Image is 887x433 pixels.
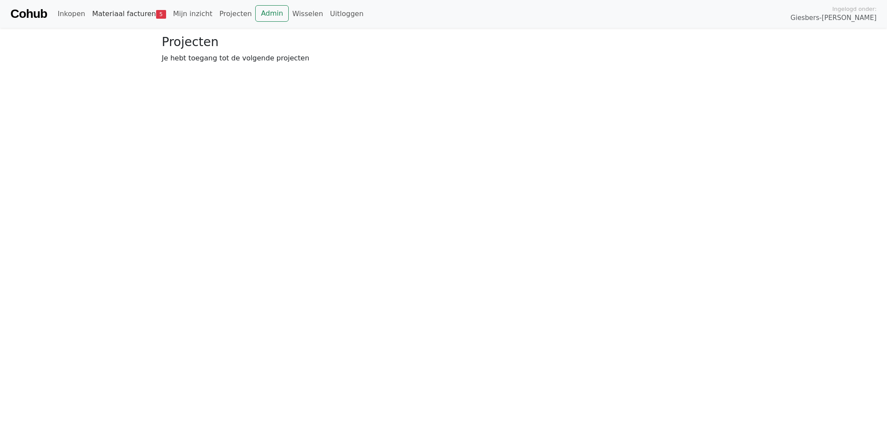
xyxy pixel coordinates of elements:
span: Giesbers-[PERSON_NAME] [790,13,877,23]
a: Mijn inzicht [170,5,216,23]
h3: Projecten [162,35,725,50]
a: Admin [255,5,289,22]
a: Materiaal facturen5 [89,5,170,23]
a: Projecten [216,5,255,23]
a: Uitloggen [327,5,367,23]
span: Ingelogd onder: [832,5,877,13]
a: Wisselen [289,5,327,23]
a: Cohub [10,3,47,24]
a: Inkopen [54,5,88,23]
p: Je hebt toegang tot de volgende projecten [162,53,725,63]
span: 5 [156,10,166,19]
